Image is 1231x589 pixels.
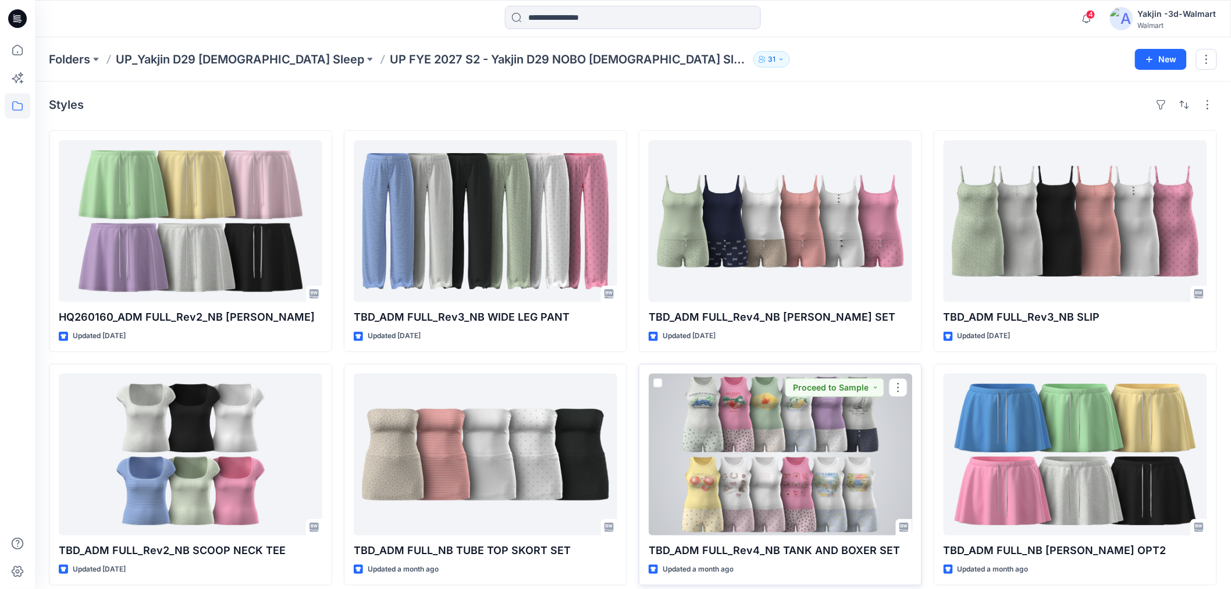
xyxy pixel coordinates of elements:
[1138,21,1216,30] div: Walmart
[116,51,364,68] a: UP_Yakjin D29 [DEMOGRAPHIC_DATA] Sleep
[59,374,322,535] a: TBD_ADM FULL_Rev2_NB SCOOP NECK TEE
[354,374,617,535] a: TBD_ADM FULL_NB TUBE TOP SKORT SET
[59,542,322,559] p: TBD_ADM FULL_Rev2_NB SCOOP NECK TEE
[49,51,90,68] a: Folders
[1138,7,1216,21] div: Yakjin -3d-Walmart
[354,309,617,325] p: TBD_ADM FULL_Rev3_NB WIDE LEG PANT
[649,309,912,325] p: TBD_ADM FULL_Rev4_NB [PERSON_NAME] SET
[944,542,1207,559] p: TBD_ADM FULL_NB [PERSON_NAME] OPT2
[1110,7,1133,30] img: avatar
[1086,10,1095,19] span: 4
[649,542,912,559] p: TBD_ADM FULL_Rev4_NB TANK AND BOXER SET
[944,309,1207,325] p: TBD_ADM FULL_Rev3_NB SLIP
[59,140,322,302] a: HQ260160_ADM FULL_Rev2_NB TERRY SKORT
[354,140,617,302] a: TBD_ADM FULL_Rev3_NB WIDE LEG PANT
[768,53,775,66] p: 31
[944,374,1207,535] a: TBD_ADM FULL_NB TERRY SKORT OPT2
[73,563,126,576] p: Updated [DATE]
[753,51,790,68] button: 31
[59,309,322,325] p: HQ260160_ADM FULL_Rev2_NB [PERSON_NAME]
[1135,49,1187,70] button: New
[390,51,749,68] p: UP FYE 2027 S2 - Yakjin D29 NOBO [DEMOGRAPHIC_DATA] Sleepwear
[944,140,1207,302] a: TBD_ADM FULL_Rev3_NB SLIP
[958,330,1011,342] p: Updated [DATE]
[649,140,912,302] a: TBD_ADM FULL_Rev4_NB CAMI BOXER SET
[49,98,84,112] h4: Styles
[368,330,421,342] p: Updated [DATE]
[354,542,617,559] p: TBD_ADM FULL_NB TUBE TOP SKORT SET
[663,563,734,576] p: Updated a month ago
[958,563,1029,576] p: Updated a month ago
[663,330,716,342] p: Updated [DATE]
[73,330,126,342] p: Updated [DATE]
[649,374,912,535] a: TBD_ADM FULL_Rev4_NB TANK AND BOXER SET
[368,563,439,576] p: Updated a month ago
